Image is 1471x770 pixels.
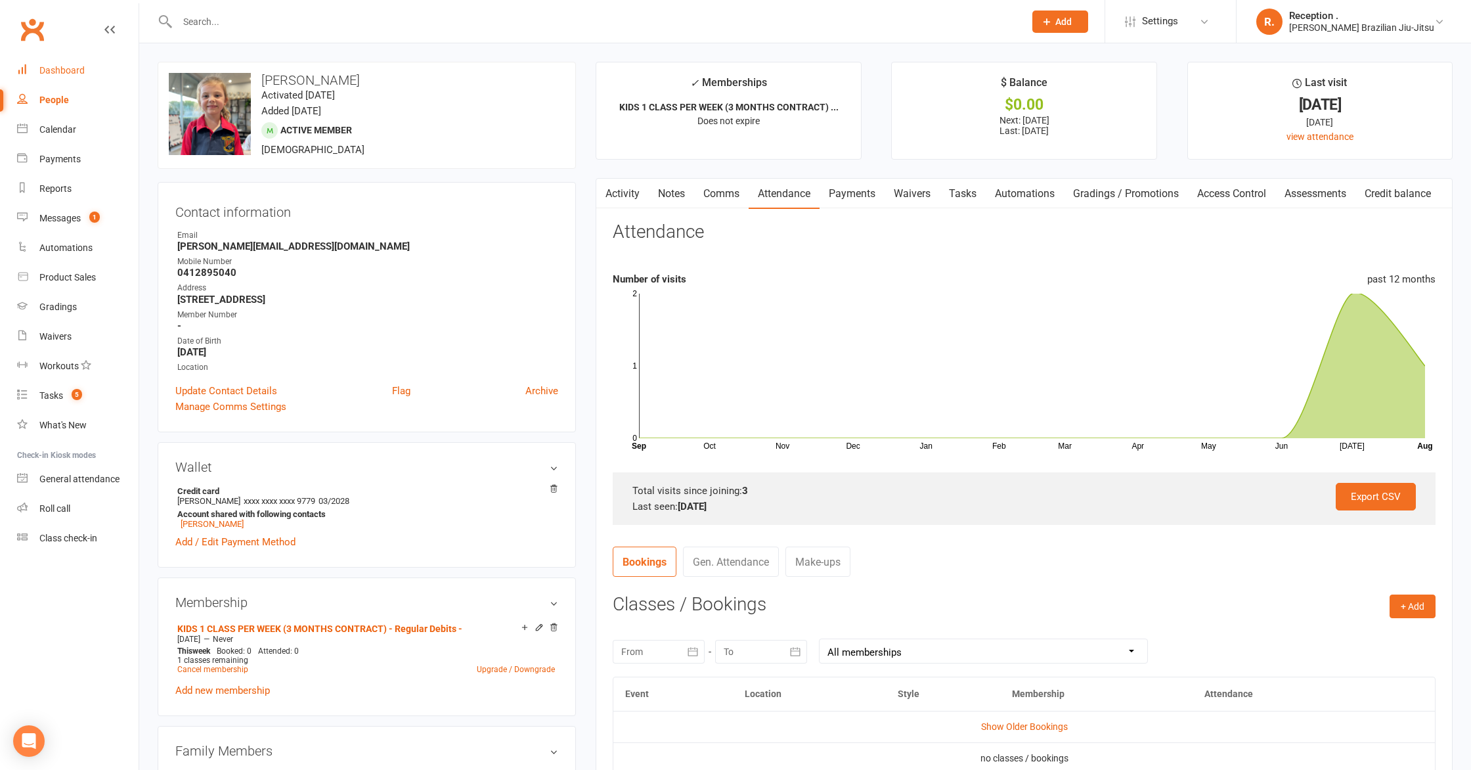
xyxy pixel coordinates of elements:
[213,635,233,644] span: Never
[181,519,244,529] a: [PERSON_NAME]
[177,665,248,674] a: Cancel membership
[1390,595,1436,618] button: + Add
[318,496,349,506] span: 03/2028
[39,213,81,223] div: Messages
[477,665,555,674] a: Upgrade / Downgrade
[177,346,558,358] strong: [DATE]
[177,486,552,496] strong: Credit card
[619,102,839,112] strong: KIDS 1 CLASS PER WEEK (3 MONTHS CONTRACT) ...
[39,503,70,514] div: Roll call
[1367,271,1436,287] div: past 12 months
[1286,131,1353,142] a: view attendance
[175,534,296,550] a: Add / Edit Payment Method
[175,399,286,415] a: Manage Comms Settings
[690,74,767,99] div: Memberships
[39,272,96,283] div: Product Sales
[690,77,699,89] i: ✓
[177,656,248,665] span: 1 classes remaining
[175,744,558,758] h3: Family Members
[17,145,139,174] a: Payments
[697,116,760,126] span: Does not expire
[1064,179,1188,209] a: Gradings / Promotions
[981,721,1068,732] a: Show Older Bookings
[749,179,820,209] a: Attendance
[613,222,704,242] h3: Attendance
[17,322,139,351] a: Waivers
[174,634,558,645] div: —
[1289,10,1434,22] div: Reception .
[1200,98,1440,112] div: [DATE]
[785,547,850,577] a: Make-ups
[39,302,77,312] div: Gradings
[175,685,270,696] a: Add new membership
[177,282,558,294] div: Address
[39,390,63,401] div: Tasks
[632,483,1416,499] div: Total visits since joining:
[1336,483,1416,510] a: Export CSV
[177,361,558,374] div: Location
[17,204,139,233] a: Messages 1
[613,595,1436,615] h3: Classes / Bookings
[1256,9,1283,35] div: R.
[39,474,120,484] div: General attendance
[1275,179,1355,209] a: Assessments
[89,212,100,223] span: 1
[39,95,69,105] div: People
[1055,16,1072,27] span: Add
[39,154,81,164] div: Payments
[1142,7,1178,36] span: Settings
[1292,74,1347,98] div: Last visit
[177,267,558,279] strong: 0412895040
[17,85,139,115] a: People
[173,12,1015,31] input: Search...
[177,256,558,268] div: Mobile Number
[1188,179,1275,209] a: Access Control
[39,420,87,430] div: What's New
[649,179,694,209] a: Notes
[742,485,748,497] strong: 3
[694,179,749,209] a: Comms
[175,460,558,474] h3: Wallet
[596,179,649,209] a: Activity
[177,635,200,644] span: [DATE]
[177,646,192,656] span: This
[177,509,552,519] strong: Account shared with following contacts
[217,646,252,656] span: Booked: 0
[678,501,707,512] strong: [DATE]
[39,533,97,543] div: Class check-in
[632,499,1416,514] div: Last seen:
[820,179,885,209] a: Payments
[258,646,299,656] span: Attended: 0
[17,464,139,494] a: General attendance kiosk mode
[280,125,352,135] span: Active member
[1289,22,1434,34] div: [PERSON_NAME] Brazilian Jiu-Jitsu
[1001,74,1047,98] div: $ Balance
[613,273,686,285] strong: Number of visits
[392,383,410,399] a: Flag
[175,595,558,610] h3: Membership
[17,381,139,411] a: Tasks 5
[261,144,364,156] span: [DEMOGRAPHIC_DATA]
[177,240,558,252] strong: [PERSON_NAME][EMAIL_ADDRESS][DOMAIN_NAME]
[986,179,1064,209] a: Automations
[261,105,321,117] time: Added [DATE]
[1000,677,1193,711] th: Membership
[39,183,72,194] div: Reports
[39,361,79,371] div: Workouts
[904,115,1144,136] p: Next: [DATE] Last: [DATE]
[940,179,986,209] a: Tasks
[175,200,558,219] h3: Contact information
[13,725,45,757] div: Open Intercom Messenger
[17,233,139,263] a: Automations
[17,292,139,322] a: Gradings
[1032,11,1088,33] button: Add
[525,383,558,399] a: Archive
[39,65,85,76] div: Dashboard
[175,484,558,531] li: [PERSON_NAME]
[904,98,1144,112] div: $0.00
[17,494,139,524] a: Roll call
[244,496,315,506] span: xxxx xxxx xxxx 9779
[72,389,82,400] span: 5
[39,242,93,253] div: Automations
[613,677,733,711] th: Event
